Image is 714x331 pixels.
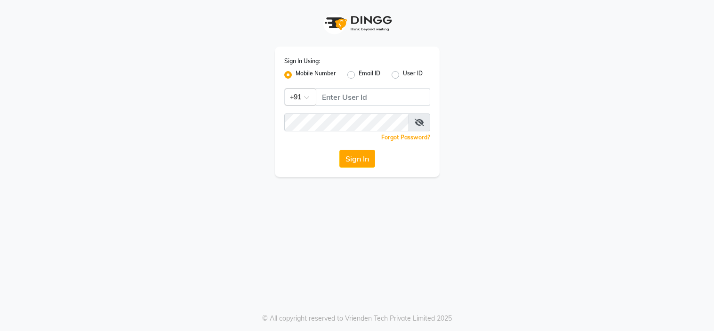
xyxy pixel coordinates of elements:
[403,69,423,81] label: User ID
[320,9,395,37] img: logo1.svg
[284,113,409,131] input: Username
[381,134,430,141] a: Forgot Password?
[339,150,375,168] button: Sign In
[284,57,320,65] label: Sign In Using:
[296,69,336,81] label: Mobile Number
[359,69,380,81] label: Email ID
[316,88,430,106] input: Username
